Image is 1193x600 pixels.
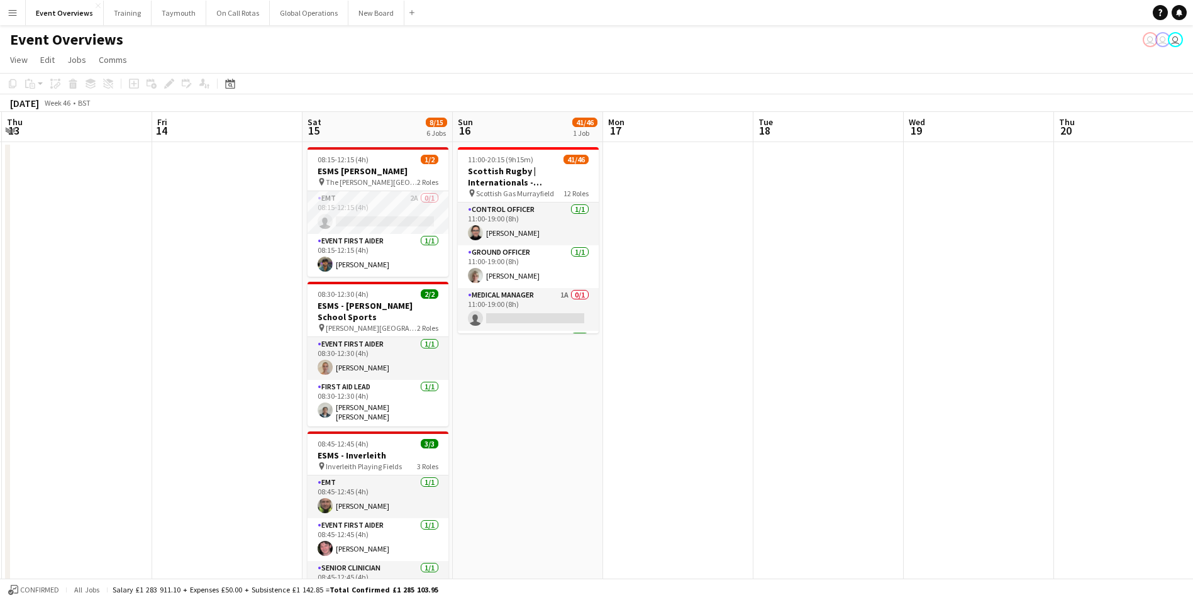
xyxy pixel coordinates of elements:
button: On Call Rotas [206,1,270,25]
span: Jobs [67,54,86,65]
a: Jobs [62,52,91,68]
a: Comms [94,52,132,68]
app-user-avatar: Operations Team [1143,32,1158,47]
h1: Event Overviews [10,30,123,49]
span: Total Confirmed £1 285 103.95 [330,585,438,594]
button: Training [104,1,152,25]
button: Confirmed [6,583,61,597]
div: [DATE] [10,97,39,109]
span: Confirmed [20,586,59,594]
button: New Board [348,1,404,25]
div: Salary £1 283 911.10 + Expenses £50.00 + Subsistence £1 142.85 = [113,585,438,594]
a: Edit [35,52,60,68]
button: Event Overviews [26,1,104,25]
app-user-avatar: Operations Team [1168,32,1183,47]
span: View [10,54,28,65]
span: Edit [40,54,55,65]
span: Week 46 [42,98,73,108]
app-user-avatar: Operations Team [1155,32,1170,47]
a: View [5,52,33,68]
button: Global Operations [270,1,348,25]
span: All jobs [72,585,102,594]
div: BST [78,98,91,108]
button: Taymouth [152,1,206,25]
span: Comms [99,54,127,65]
